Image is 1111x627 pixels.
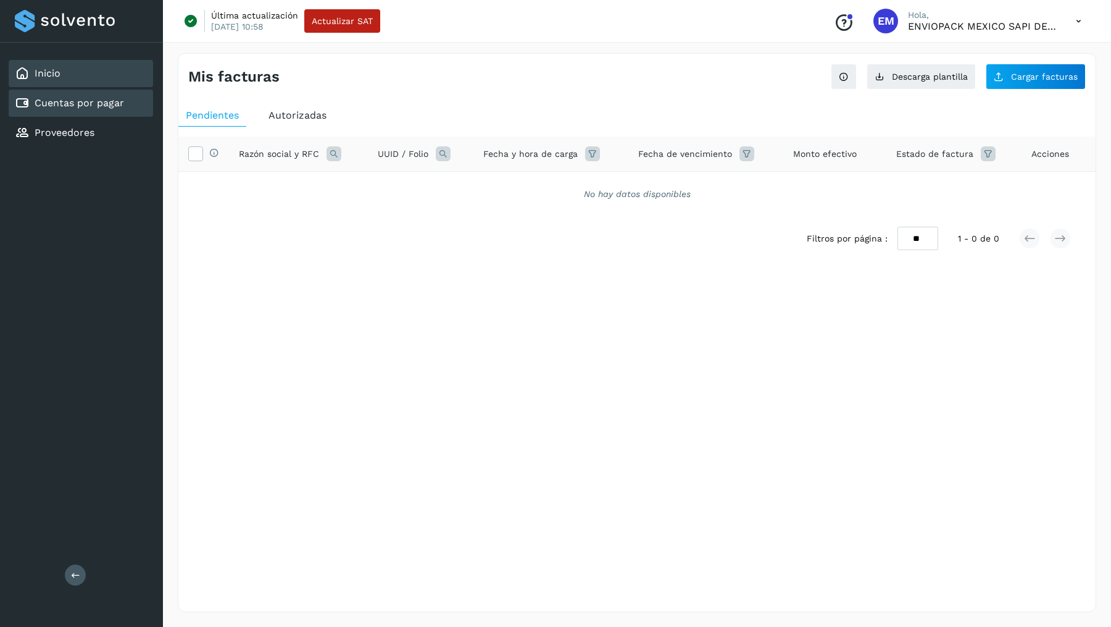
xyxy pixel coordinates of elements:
[35,97,124,109] a: Cuentas por pagar
[1011,72,1078,81] span: Cargar facturas
[35,127,94,138] a: Proveedores
[35,67,60,79] a: Inicio
[211,21,264,32] p: [DATE] 10:58
[304,9,380,33] button: Actualizar SAT
[194,188,1080,201] div: No hay datos disponibles
[892,72,968,81] span: Descarga plantilla
[958,232,999,245] span: 1 - 0 de 0
[239,148,319,161] span: Razón social y RFC
[188,68,280,86] h4: Mis facturas
[9,60,153,87] div: Inicio
[186,109,239,121] span: Pendientes
[268,109,327,121] span: Autorizadas
[1031,148,1069,161] span: Acciones
[638,148,732,161] span: Fecha de vencimiento
[793,148,857,161] span: Monto efectivo
[9,90,153,117] div: Cuentas por pagar
[9,119,153,146] div: Proveedores
[312,17,373,25] span: Actualizar SAT
[908,20,1056,32] p: ENVIOPACK MEXICO SAPI DE CV
[807,232,888,245] span: Filtros por página :
[867,64,976,90] button: Descarga plantilla
[896,148,973,161] span: Estado de factura
[378,148,428,161] span: UUID / Folio
[908,10,1056,20] p: Hola,
[483,148,578,161] span: Fecha y hora de carga
[986,64,1086,90] button: Cargar facturas
[211,10,298,21] p: Última actualización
